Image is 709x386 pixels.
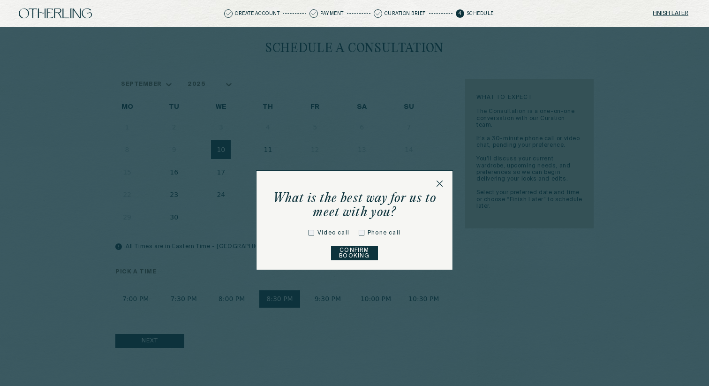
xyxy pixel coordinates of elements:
[317,229,349,237] label: Video call
[331,246,378,260] button: Confirm Booking
[467,11,494,16] p: Schedule
[368,229,400,237] label: Phone call
[235,11,279,16] p: Create Account
[651,7,690,20] button: Finish later
[385,11,426,16] p: Curation Brief
[266,192,443,220] h5: What is the best way for us to meet with you?
[456,9,464,18] span: 4
[320,11,344,16] p: Payment
[19,8,92,18] img: logo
